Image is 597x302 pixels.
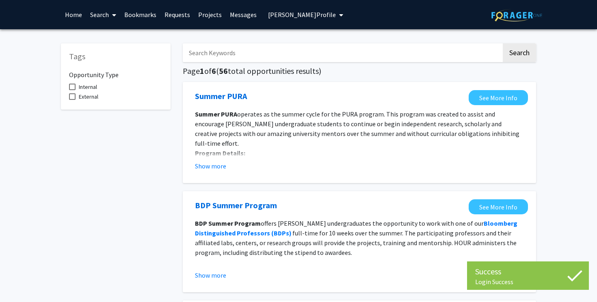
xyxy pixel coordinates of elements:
a: Search [86,0,120,29]
span: operates as the summer cycle for the PURA program. This program was created to assist and encoura... [195,110,519,147]
button: Show more [195,161,226,171]
h5: Page of ( total opportunities results) [183,66,536,76]
span: External [79,92,98,101]
div: Success [475,265,581,278]
a: Messages [226,0,261,29]
a: Home [61,0,86,29]
a: Bookmarks [120,0,160,29]
button: Show more [195,270,226,280]
a: Opens in a new tab [195,199,277,211]
a: Opens in a new tab [195,90,247,102]
a: Requests [160,0,194,29]
span: 56 [219,66,228,76]
p: offers [PERSON_NAME] undergraduates the opportunity to work with one of our full-time for 10 week... [195,218,524,257]
a: Projects [194,0,226,29]
a: Opens in a new tab [469,90,528,105]
div: Login Success [475,278,581,286]
button: Search [503,43,536,62]
input: Search Keywords [183,43,502,62]
h6: Opportunity Type [69,65,162,79]
a: Opens in a new tab [469,199,528,214]
strong: Program Details: [195,149,245,157]
span: Internal [79,82,97,92]
span: 1 [200,66,204,76]
img: ForagerOne Logo [491,9,542,22]
h5: Tags [69,52,162,61]
span: [PERSON_NAME] Profile [268,11,336,19]
strong: BDP Summer Program [195,219,261,227]
span: 6 [212,66,216,76]
strong: Summer PURA [195,110,237,118]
